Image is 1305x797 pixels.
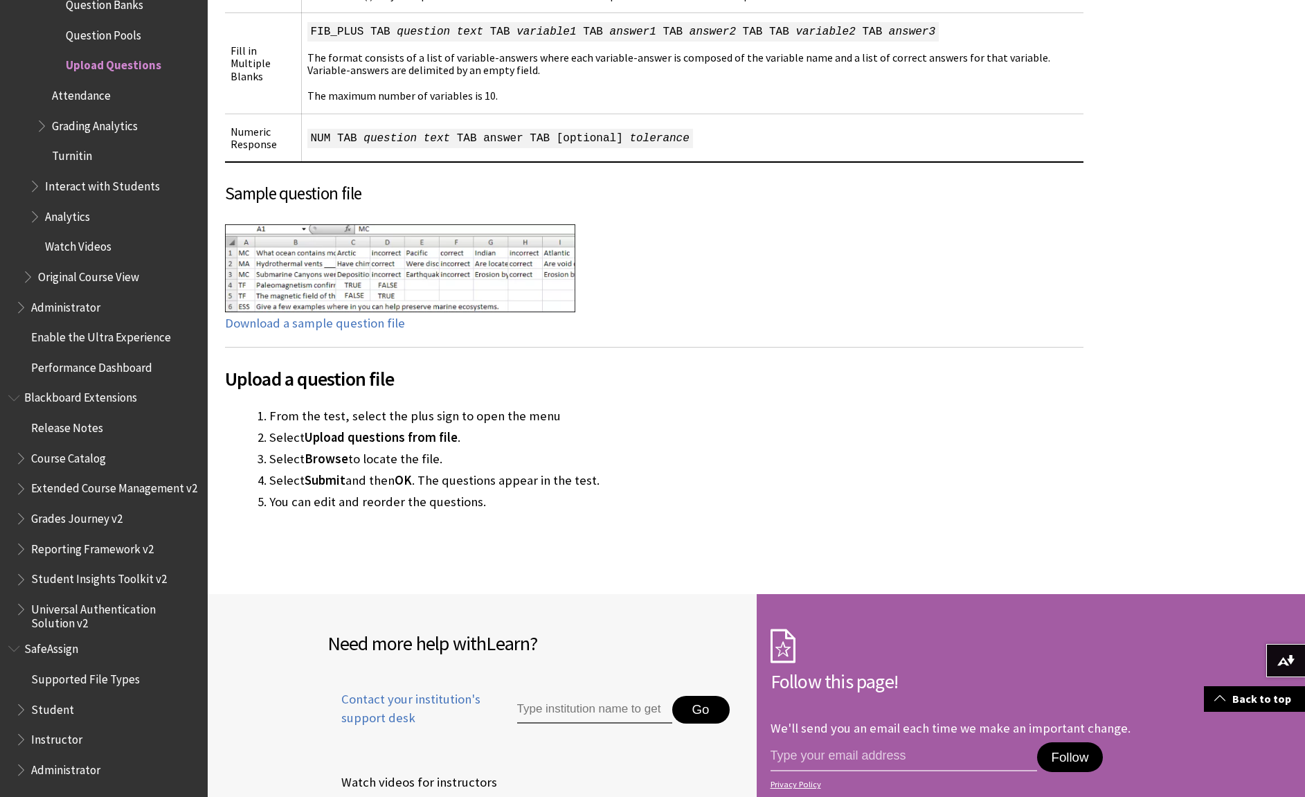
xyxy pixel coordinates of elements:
a: Download a sample question file [225,315,405,332]
span: Course Catalog [31,447,106,465]
a: Contact your institution's support desk [327,690,485,743]
li: From the test, select the plus sign to open the menu [269,406,1083,426]
p: We'll send you an email each time we make an important change. [771,720,1131,736]
span: variable1 [513,22,579,42]
button: Follow [1037,742,1102,773]
span: Enable the Ultra Experience [31,325,171,344]
td: Fill in Multiple Blanks [225,13,302,114]
span: TAB [487,22,513,42]
span: Supported File Types [31,668,140,686]
nav: Book outline for Blackboard SafeAssign [8,637,199,781]
span: Universal Authentication Solution v2 [31,598,198,630]
span: Question Pools [66,24,141,42]
input: email address [771,742,1038,771]
h3: Sample question file [225,181,1083,207]
span: Watch Videos [45,235,111,253]
span: Turnitin [52,145,92,163]
span: tolerance [627,129,693,148]
a: Privacy Policy [771,780,1182,789]
span: question text [394,22,487,42]
span: Submit [305,472,345,488]
span: TAB TAB [739,22,793,42]
li: You can edit and reorder the questions. [269,492,1083,512]
button: Go [672,696,730,724]
span: TAB [579,22,606,42]
li: Select and then . The questions appear in the test. [269,471,1083,490]
span: TAB [859,22,885,42]
span: Watch videos for instructors [327,772,497,793]
span: Grades Journey v2 [31,507,123,526]
td: The format consists of a list of variable-answers where each variable-answer is composed of the v... [301,13,1083,114]
span: Learn [486,631,530,656]
span: Grading Analytics [52,114,138,133]
span: Upload questions from file [305,429,458,445]
h2: Follow this page! [771,667,1186,696]
nav: Book outline for Blackboard Extensions [8,386,199,631]
span: answer2 [686,22,739,42]
img: Subscription Icon [771,629,795,663]
span: answer3 [885,22,939,42]
span: SafeAssign [24,637,78,656]
span: Student [31,698,74,717]
span: Release Notes [31,416,103,435]
span: TAB answer TAB [optional] [453,129,627,148]
li: Select . [269,428,1083,447]
span: Attendance [52,84,111,102]
span: Upload Questions [66,54,161,73]
span: Instructor [31,728,82,746]
input: Type institution name to get support [517,696,672,724]
span: Administrator [31,758,100,777]
span: Interact with Students [45,174,160,193]
span: Original Course View [38,265,139,284]
span: Blackboard Extensions [24,386,137,405]
span: Administrator [31,296,100,314]
h2: Need more help with ? [327,629,743,658]
a: Back to top [1204,686,1305,712]
span: variable2 [793,22,859,42]
span: Contact your institution's support desk [327,690,485,726]
span: FIB_PLUS TAB [307,22,394,42]
span: OK [395,472,412,488]
img: Image illustrating associated text [225,224,576,313]
span: Performance Dashboard [31,356,152,375]
span: Upload a question file [225,364,1083,393]
span: question text [361,129,453,148]
span: Extended Course Management v2 [31,477,197,496]
span: NUM TAB [307,129,361,148]
span: Browse [305,451,348,467]
td: Numeric Response [225,114,302,162]
span: Reporting Framework v2 [31,537,154,556]
li: Select to locate the file. [269,449,1083,469]
a: Watch videos for instructors [327,772,500,793]
span: TAB [660,22,686,42]
span: Analytics [45,205,90,224]
span: Student Insights Toolkit v2 [31,568,167,586]
span: answer1 [606,22,660,42]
